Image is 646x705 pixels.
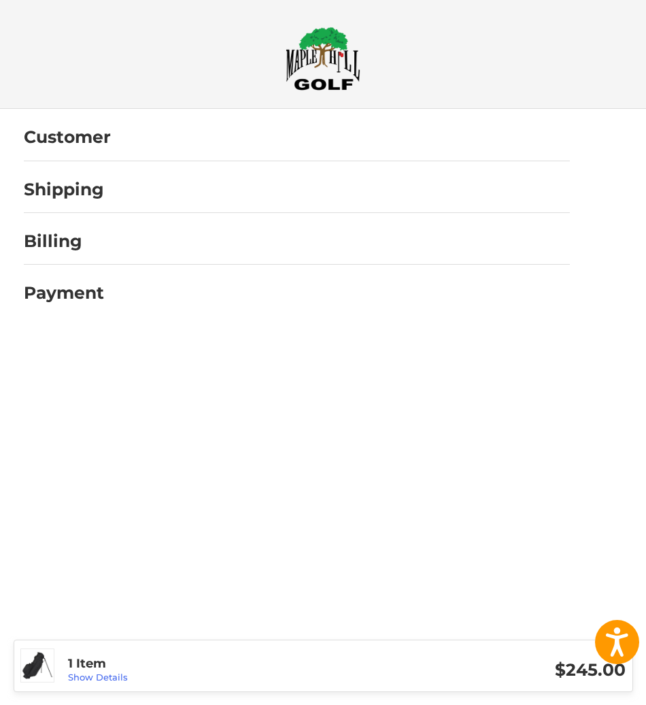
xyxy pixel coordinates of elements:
iframe: Google Customer Reviews [534,668,646,705]
a: Show Details [68,672,128,683]
h2: Billing [24,231,103,252]
img: Titleist Golf 2025 Players 4 Stand Bag - Black / Black [21,649,54,682]
h2: Customer [24,127,111,148]
img: Maple Hill Golf [286,27,360,91]
h2: Shipping [24,179,104,200]
h2: Payment [24,282,104,304]
h3: $245.00 [347,659,626,681]
h3: 1 Item [68,656,347,672]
